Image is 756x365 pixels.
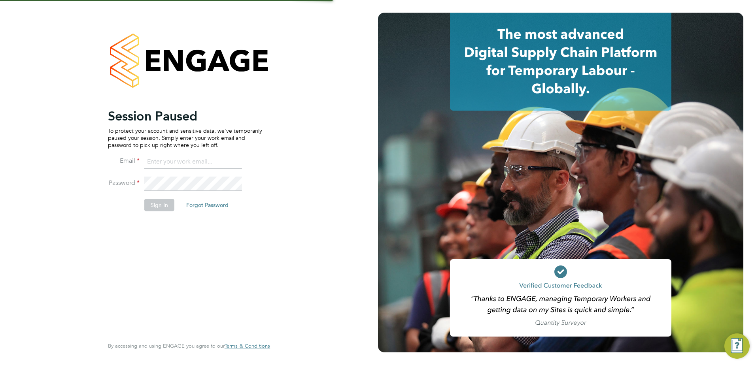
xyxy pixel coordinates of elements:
[724,333,750,359] button: Engage Resource Center
[144,199,174,211] button: Sign In
[108,179,140,187] label: Password
[108,127,262,149] p: To protect your account and sensitive data, we've temporarily paused your session. Simply enter y...
[180,199,235,211] button: Forgot Password
[225,343,270,349] a: Terms & Conditions
[108,342,270,349] span: By accessing and using ENGAGE you agree to our
[144,155,242,169] input: Enter your work email...
[108,108,262,124] h2: Session Paused
[108,157,140,165] label: Email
